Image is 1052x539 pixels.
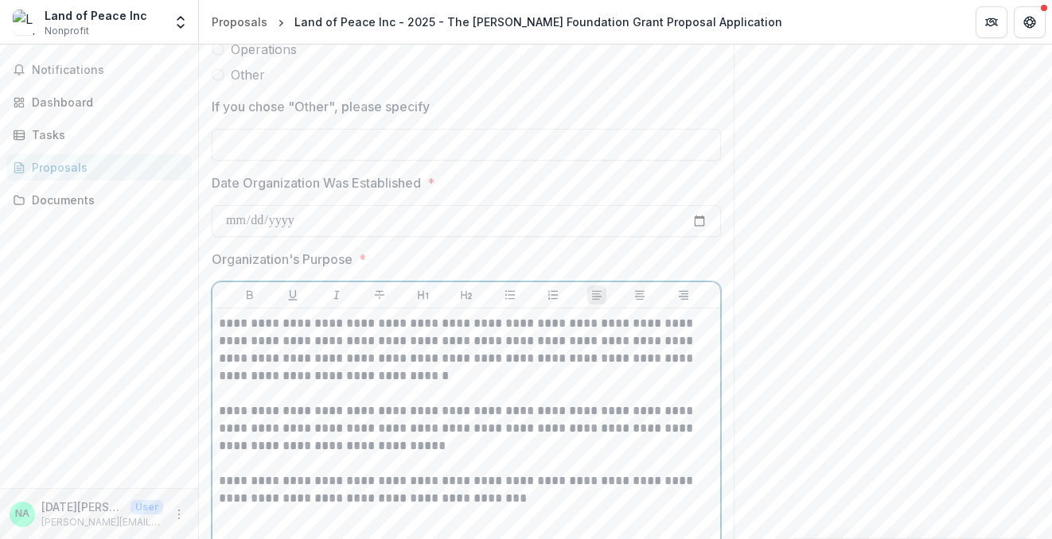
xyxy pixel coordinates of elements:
[205,10,274,33] a: Proposals
[41,498,124,515] p: [DATE][PERSON_NAME]
[283,285,302,304] button: Underline
[13,10,38,35] img: Land of Peace Inc
[212,97,430,116] p: If you chose "Other", please specify
[501,285,520,304] button: Bullet List
[32,64,185,77] span: Notifications
[45,7,147,24] div: Land of Peace Inc
[630,285,649,304] button: Align Center
[674,285,693,304] button: Align Right
[6,89,192,115] a: Dashboard
[6,122,192,148] a: Tasks
[294,14,782,30] div: Land of Peace Inc - 2025 - The [PERSON_NAME] Foundation Grant Proposal Application
[240,285,259,304] button: Bold
[32,159,179,176] div: Proposals
[231,65,265,84] span: Other
[6,187,192,213] a: Documents
[212,173,421,192] p: Date Organization Was Established
[32,192,179,208] div: Documents
[457,285,476,304] button: Heading 2
[205,10,789,33] nav: breadcrumb
[1014,6,1046,38] button: Get Help
[45,24,89,38] span: Nonprofit
[32,94,179,111] div: Dashboard
[15,509,29,519] div: Noel Alshomali
[169,505,189,524] button: More
[169,6,192,38] button: Open entity switcher
[231,40,297,59] span: Operations
[212,14,267,30] div: Proposals
[976,6,1007,38] button: Partners
[414,285,433,304] button: Heading 1
[131,500,163,514] p: User
[587,285,606,304] button: Align Left
[212,250,353,269] p: Organization's Purpose
[544,285,563,304] button: Ordered List
[370,285,389,304] button: Strike
[327,285,346,304] button: Italicize
[6,154,192,180] a: Proposals
[32,126,179,143] div: Tasks
[6,57,192,83] button: Notifications
[41,515,163,529] p: [PERSON_NAME][EMAIL_ADDRESS][DOMAIN_NAME]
